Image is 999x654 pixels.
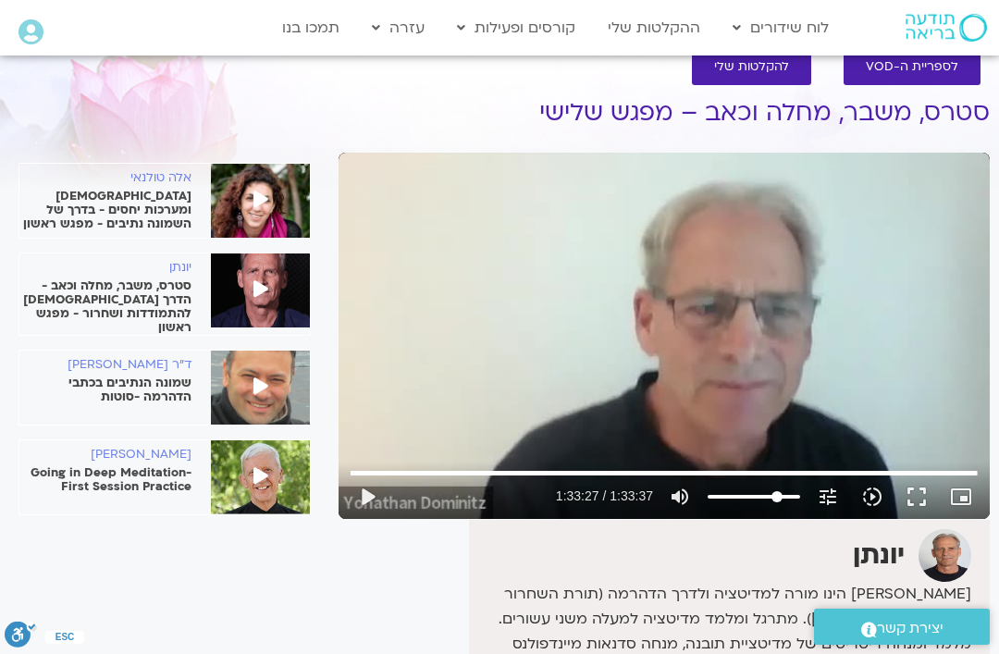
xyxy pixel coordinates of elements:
[19,171,310,231] a: אלה טולנאי [DEMOGRAPHIC_DATA] ומערכות יחסים - בדרך של השמונה נתיבים - מפגש ראשון
[273,10,349,45] a: תמכו בנו
[448,10,585,45] a: קורסים ופעילות
[211,351,310,425] img: %D7%90%D7%A1%D7%A3-%D7%A1%D7%90%D7%98%D7%99-e1638094023202.jpeg
[877,616,943,641] span: יצירת קשר
[363,10,434,45] a: עזרה
[19,466,191,494] p: Going in Deep Meditation- First Session Practice
[814,609,990,645] a: יצירת קשר
[19,261,191,275] h6: יונתן
[19,448,191,462] h6: [PERSON_NAME]
[211,440,310,514] img: Untitled-design-29.jpg
[19,448,310,494] a: [PERSON_NAME] Going in Deep Meditation- First Session Practice
[339,99,990,127] h1: סטרס, משבר, מחלה וכאב – מפגש שלישי
[598,10,709,45] a: ההקלטות שלי
[723,10,838,45] a: לוח שידורים
[19,376,191,404] p: שמונה הנתיבים בכתבי הדהרמה -סוטות
[19,358,310,404] a: ד"ר [PERSON_NAME] שמונה הנתיבים בכתבי הדהרמה -סוטות
[19,190,191,231] p: [DEMOGRAPHIC_DATA] ומערכות יחסים - בדרך של השמונה נתיבים - מפגש ראשון
[906,14,987,42] img: תודעה בריאה
[844,49,980,85] a: לספריית ה-VOD
[866,60,958,74] span: לספריית ה-VOD
[714,60,789,74] span: להקלטות שלי
[19,358,191,372] h6: ד"ר [PERSON_NAME]
[19,171,191,185] h6: אלה טולנאי
[211,253,310,327] img: %D7%99%D7%95%D7%A0%D7%AA%D7%9F-%D7%93%D7%95%D7%9E%D7%99%D7%A0%D7%99%D7%A5.jpg
[19,261,310,335] a: יונתן סטרס, משבר, מחלה וכאב - הדרך [DEMOGRAPHIC_DATA] להתמודדות ושחרור - מפגש ראשון
[919,529,971,582] img: יונתן
[692,49,811,85] a: להקלטות שלי
[853,537,905,573] strong: יונתן
[211,164,310,238] img: %D7%90%D7%9C%D7%94-%D7%98%D7%95%D7%9C%D7%A0%D7%90%D7%99.jpg
[19,279,191,335] p: סטרס, משבר, מחלה וכאב - הדרך [DEMOGRAPHIC_DATA] להתמודדות ושחרור - מפגש ראשון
